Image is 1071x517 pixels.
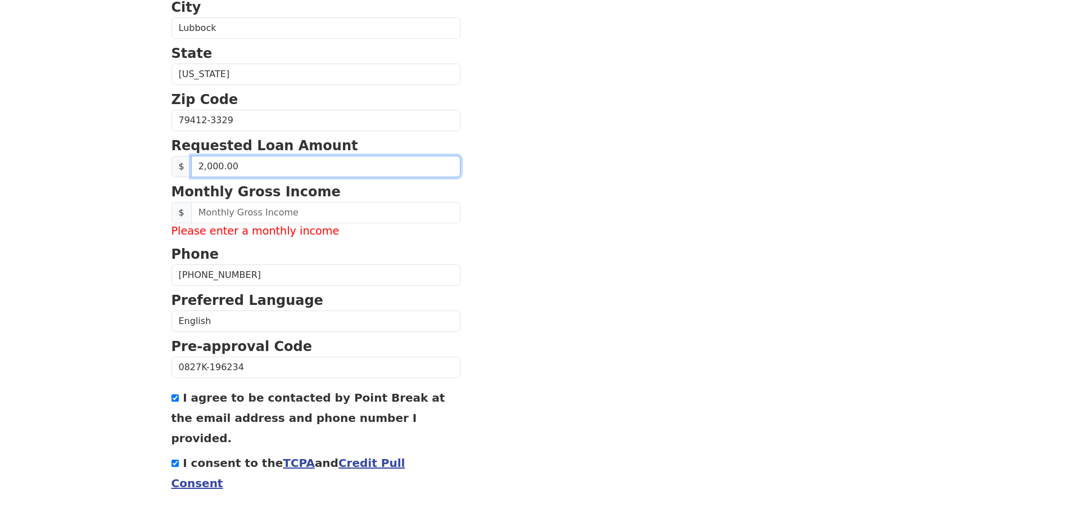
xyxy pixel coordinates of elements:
label: I consent to the and [171,456,405,490]
strong: Preferred Language [171,293,323,308]
input: City [171,17,460,39]
span: $ [171,156,192,177]
p: Monthly Gross Income [171,182,460,202]
strong: State [171,46,213,61]
strong: Zip Code [171,92,238,107]
strong: Pre-approval Code [171,339,313,354]
span: $ [171,202,192,223]
a: TCPA [283,456,315,470]
input: Monthly Gross Income [191,202,460,223]
input: Zip Code [171,110,460,131]
input: Pre-approval Code [171,357,460,378]
input: Phone [171,264,460,286]
strong: Requested Loan Amount [171,138,358,154]
strong: Phone [171,246,219,262]
label: Please enter a monthly income [171,223,460,240]
a: Credit Pull Consent [171,456,405,490]
label: I agree to be contacted by Point Break at the email address and phone number I provided. [171,391,445,445]
input: 0.00 [191,156,460,177]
